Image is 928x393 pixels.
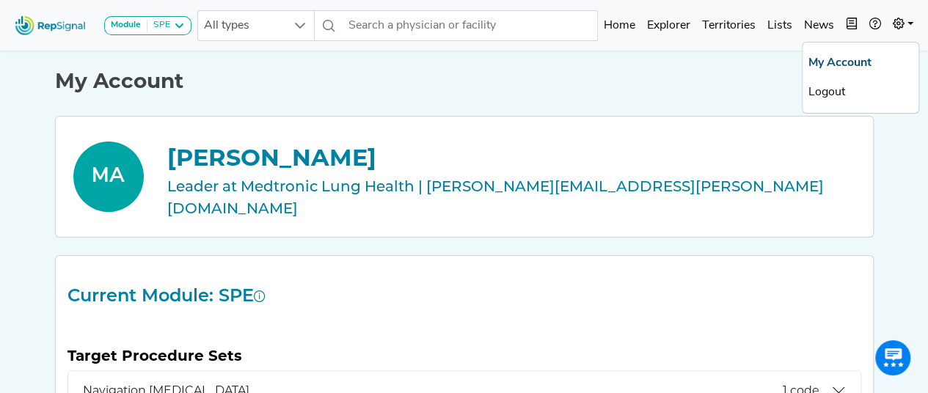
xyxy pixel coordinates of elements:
div: SPE [147,20,170,32]
span: All types [198,11,286,40]
a: Explorer [641,11,696,40]
a: Home [598,11,641,40]
input: Search a physician or facility [343,10,598,41]
a: My Account [803,48,918,78]
div: [PERSON_NAME] [167,140,855,175]
a: News [798,11,840,40]
div: Leader at Medtronic Lung Health | [PERSON_NAME][EMAIL_ADDRESS][PERSON_NAME][DOMAIN_NAME] [167,175,855,219]
h5: Target Procedure Sets [67,347,861,364]
strong: Module [111,21,141,29]
a: Logout [803,78,918,107]
h1: My Account [55,69,874,94]
button: Intel Book [840,11,863,40]
a: Lists [761,11,798,40]
h2: Current Module: SPE [59,285,870,306]
div: MA [73,142,144,212]
button: ModuleSPE [104,16,191,35]
a: Territories [696,11,761,40]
